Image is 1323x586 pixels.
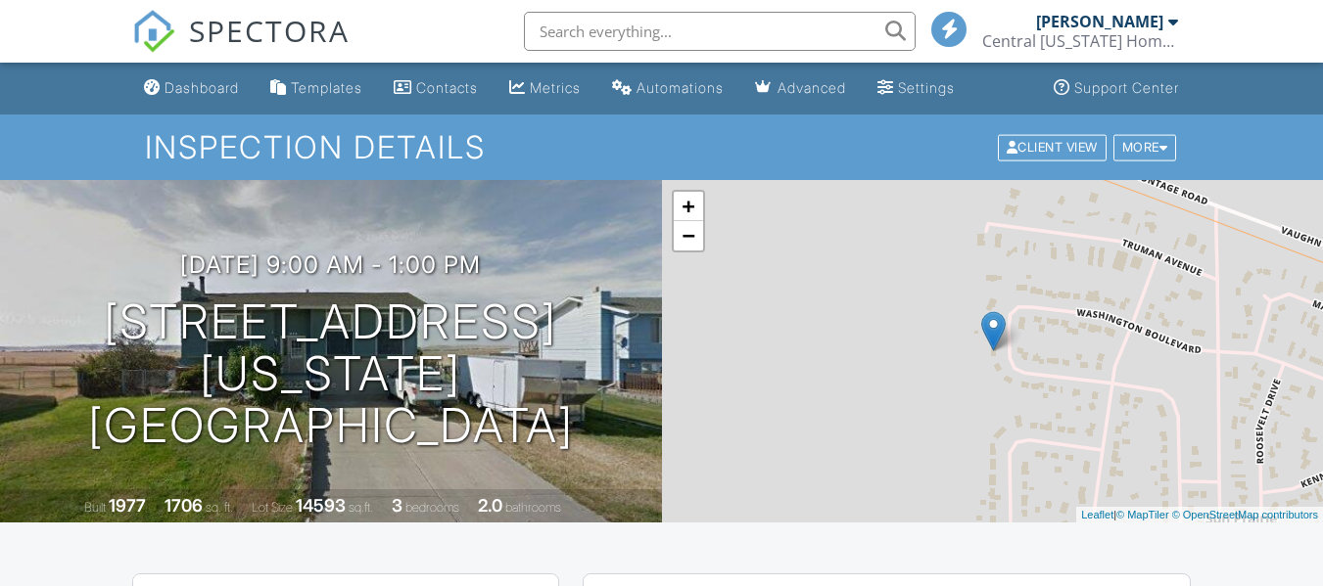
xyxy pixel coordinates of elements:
div: Dashboard [165,79,239,96]
span: Lot Size [252,500,293,515]
a: Leaflet [1081,509,1113,520]
div: Advanced [778,79,846,96]
div: 3 [392,495,402,516]
span: bedrooms [405,500,459,515]
span: sq. ft. [206,500,233,515]
a: SPECTORA [132,26,350,68]
h3: [DATE] 9:00 am - 1:00 pm [180,251,481,278]
div: [PERSON_NAME] [1036,12,1163,31]
div: Client View [998,134,1107,160]
a: Metrics [501,70,589,107]
span: Built [84,500,106,515]
div: | [1076,507,1323,523]
a: Settings [870,70,963,107]
span: bathrooms [505,500,561,515]
a: Zoom out [674,221,703,250]
a: Contacts [386,70,486,107]
a: © MapTiler [1116,509,1169,520]
h1: Inspection Details [145,130,1178,164]
img: The Best Home Inspection Software - Spectora [132,10,175,53]
a: © OpenStreetMap contributors [1172,509,1318,520]
div: More [1113,134,1177,160]
div: 2.0 [478,495,502,516]
a: Zoom in [674,192,703,221]
div: Support Center [1074,79,1179,96]
span: sq.ft. [349,500,373,515]
a: Advanced [747,70,854,107]
a: Templates [262,70,370,107]
div: Contacts [416,79,478,96]
h1: [STREET_ADDRESS][US_STATE] [GEOGRAPHIC_DATA] [31,296,631,451]
div: Settings [898,79,955,96]
a: Automations (Basic) [604,70,732,107]
div: 14593 [296,495,346,516]
a: Client View [996,139,1111,154]
input: Search everything... [524,12,916,51]
a: Support Center [1046,70,1187,107]
a: Dashboard [136,70,247,107]
div: Templates [291,79,362,96]
div: Central Montana Home Inspections [982,31,1178,51]
div: 1977 [109,495,146,516]
span: SPECTORA [189,10,350,51]
div: Automations [637,79,724,96]
div: 1706 [165,495,203,516]
div: Metrics [530,79,581,96]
